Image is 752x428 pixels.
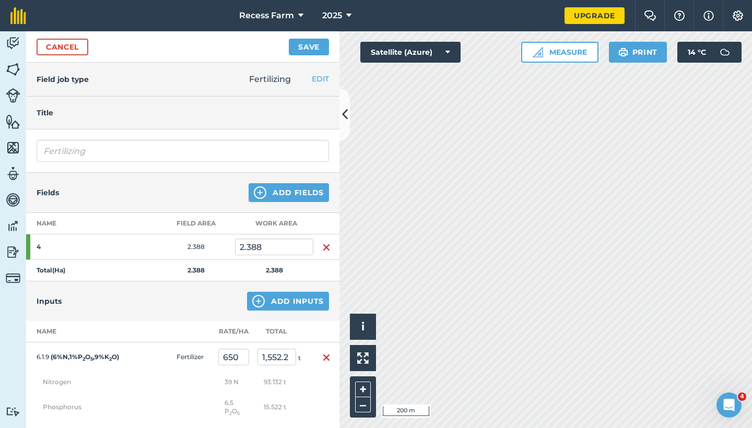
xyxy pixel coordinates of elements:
img: A question mark icon [673,10,686,21]
span: 4 [738,393,746,401]
button: i [350,314,376,340]
a: Upgrade [565,7,625,24]
img: svg+xml;base64,PHN2ZyB4bWxucz0iaHR0cDovL3d3dy53My5vcmcvMjAwMC9zdmciIHdpZHRoPSIxNiIgaGVpZ2h0PSIyNC... [322,241,331,254]
td: 15.522 t [253,393,313,422]
strong: 2.388 [187,266,205,274]
img: svg+xml;base64,PHN2ZyB4bWxucz0iaHR0cDovL3d3dy53My5vcmcvMjAwMC9zdmciIHdpZHRoPSI1NiIgaGVpZ2h0PSI2MC... [6,140,20,156]
img: svg+xml;base64,PD94bWwgdmVyc2lvbj0iMS4wIiBlbmNvZGluZz0idXRmLTgiPz4KPCEtLSBHZW5lcmF0b3I6IEFkb2JlIE... [6,35,20,51]
img: svg+xml;base64,PHN2ZyB4bWxucz0iaHR0cDovL3d3dy53My5vcmcvMjAwMC9zdmciIHdpZHRoPSIxNCIgaGVpZ2h0PSIyNC... [252,295,265,307]
img: svg+xml;base64,PD94bWwgdmVyc2lvbj0iMS4wIiBlbmNvZGluZz0idXRmLTgiPz4KPCEtLSBHZW5lcmF0b3I6IEFkb2JlIE... [6,244,20,260]
td: Nitrogen [26,372,214,393]
button: EDIT [312,73,329,85]
td: 6.1.9 [26,342,131,372]
button: 14 °C [677,42,742,63]
button: Print [609,42,667,63]
img: svg+xml;base64,PHN2ZyB4bWxucz0iaHR0cDovL3d3dy53My5vcmcvMjAwMC9zdmciIHdpZHRoPSI1NiIgaGVpZ2h0PSI2MC... [6,114,20,129]
sub: 2 [229,410,232,416]
td: Fertilizer [172,342,214,372]
span: Fertilizing [249,74,291,84]
img: svg+xml;base64,PHN2ZyB4bWxucz0iaHR0cDovL3d3dy53My5vcmcvMjAwMC9zdmciIHdpZHRoPSIxNiIgaGVpZ2h0PSIyNC... [322,351,331,364]
th: Work area [235,213,313,234]
button: Save [289,39,329,55]
iframe: Intercom live chat [716,393,742,418]
h4: Field job type [37,74,89,85]
img: svg+xml;base64,PD94bWwgdmVyc2lvbj0iMS4wIiBlbmNvZGluZz0idXRmLTgiPz4KPCEtLSBHZW5lcmF0b3I6IEFkb2JlIE... [6,218,20,234]
img: svg+xml;base64,PHN2ZyB4bWxucz0iaHR0cDovL3d3dy53My5vcmcvMjAwMC9zdmciIHdpZHRoPSIxOSIgaGVpZ2h0PSIyNC... [618,46,628,58]
td: 39 N [214,372,253,393]
th: Name [26,321,131,342]
strong: 2.388 [266,266,283,274]
sub: 2 [109,356,112,362]
button: – [355,397,371,412]
h4: Title [37,107,329,118]
sub: 2 [83,356,85,362]
button: + [355,382,371,397]
img: svg+xml;base64,PHN2ZyB4bWxucz0iaHR0cDovL3d3dy53My5vcmcvMjAwMC9zdmciIHdpZHRoPSIxNCIgaGVpZ2h0PSIyNC... [254,186,266,199]
button: Add Inputs [247,292,329,311]
td: 93.132 t [253,372,313,393]
strong: 4 [37,243,118,251]
th: Total [253,321,313,342]
sub: 5 [237,410,240,416]
span: Recess Farm [239,9,294,22]
button: Measure [521,42,598,63]
span: i [361,320,365,333]
img: Four arrows, one pointing top left, one top right, one bottom right and the last bottom left [357,352,369,364]
strong: Total ( Ha ) [37,266,65,274]
td: Phosphorus [26,393,214,422]
img: svg+xml;base64,PD94bWwgdmVyc2lvbj0iMS4wIiBlbmNvZGluZz0idXRmLTgiPz4KPCEtLSBHZW5lcmF0b3I6IEFkb2JlIE... [6,407,20,417]
strong: ( 6 % N , 1 % P O , 9 % K O ) [51,353,119,361]
img: A cog icon [732,10,744,21]
img: svg+xml;base64,PD94bWwgdmVyc2lvbj0iMS4wIiBlbmNvZGluZz0idXRmLTgiPz4KPCEtLSBHZW5lcmF0b3I6IEFkb2JlIE... [714,42,735,63]
a: Cancel [37,39,88,55]
sub: 5 [90,356,93,362]
button: Add Fields [249,183,329,202]
input: What needs doing? [37,140,329,162]
td: 2.388 [157,234,235,260]
img: svg+xml;base64,PD94bWwgdmVyc2lvbj0iMS4wIiBlbmNvZGluZz0idXRmLTgiPz4KPCEtLSBHZW5lcmF0b3I6IEFkb2JlIE... [6,88,20,103]
td: 6.5 P O [214,393,253,422]
img: svg+xml;base64,PHN2ZyB4bWxucz0iaHR0cDovL3d3dy53My5vcmcvMjAwMC9zdmciIHdpZHRoPSIxNyIgaGVpZ2h0PSIxNy... [703,9,714,22]
th: Rate/ Ha [214,321,253,342]
img: svg+xml;base64,PD94bWwgdmVyc2lvbj0iMS4wIiBlbmNvZGluZz0idXRmLTgiPz4KPCEtLSBHZW5lcmF0b3I6IEFkb2JlIE... [6,166,20,182]
img: svg+xml;base64,PHN2ZyB4bWxucz0iaHR0cDovL3d3dy53My5vcmcvMjAwMC9zdmciIHdpZHRoPSI1NiIgaGVpZ2h0PSI2MC... [6,62,20,77]
h4: Fields [37,187,59,198]
img: Two speech bubbles overlapping with the left bubble in the forefront [644,10,656,21]
th: Name [26,213,157,234]
h4: Inputs [37,295,62,307]
img: Ruler icon [533,47,543,57]
th: Field Area [157,213,235,234]
span: 14 ° C [688,42,706,63]
img: svg+xml;base64,PD94bWwgdmVyc2lvbj0iMS4wIiBlbmNvZGluZz0idXRmLTgiPz4KPCEtLSBHZW5lcmF0b3I6IEFkb2JlIE... [6,192,20,208]
img: svg+xml;base64,PD94bWwgdmVyc2lvbj0iMS4wIiBlbmNvZGluZz0idXRmLTgiPz4KPCEtLSBHZW5lcmF0b3I6IEFkb2JlIE... [6,271,20,286]
button: Satellite (Azure) [360,42,461,63]
td: t [253,342,313,372]
span: 2025 [322,9,342,22]
img: fieldmargin Logo [10,7,26,24]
